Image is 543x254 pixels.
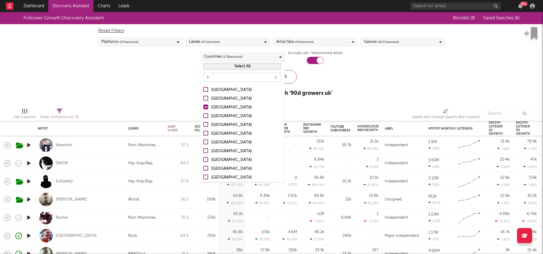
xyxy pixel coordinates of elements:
[385,160,408,167] div: Independent
[515,16,519,20] span: ( 6 )
[255,237,270,241] div: 28.33 %
[204,53,243,60] div: Countries
[527,230,537,234] div: 53.4k
[377,158,379,162] div: 1
[303,123,321,134] div: Instagram 90D Growth
[498,212,510,216] div: -4.88k
[56,197,87,202] a: [PERSON_NAME]
[282,237,297,241] div: 39.32 %
[497,165,510,169] div: 0.36 %
[375,212,379,216] div: -1
[261,248,270,252] div: 17.8k
[195,160,216,167] div: 148k
[195,214,216,221] div: 225k
[314,158,324,162] div: 8.84k
[364,147,379,151] div: 64.33 %
[167,196,189,203] div: 90.5
[128,142,161,149] div: Non-Mainstream Electronic
[227,201,243,205] div: 120.55 %
[428,249,440,253] div: 4.68M
[453,16,475,20] span: Blocklist
[428,146,440,150] div: 182k
[520,2,528,6] div: 99 +
[428,140,437,144] div: 1.9M
[428,237,439,241] div: 152k
[288,50,343,57] label: Exclude Lofi / Instrumental Artists
[309,201,324,205] div: 94.90 %
[524,147,537,151] div: 4.32 %
[260,194,270,198] div: 8.39k
[195,178,216,185] div: 120k
[288,248,297,252] div: 259k
[211,174,281,181] div: [GEOGRAPHIC_DATA]
[500,176,510,180] div: 22.8k
[51,116,74,119] span: ( 2 filters active)
[428,183,440,187] div: 332k
[203,73,281,82] input: Filter...
[497,183,510,187] div: 1.09 %
[428,231,438,235] div: 1.17M
[128,127,158,130] div: Genre
[310,165,324,169] div: 53.74 %
[385,214,408,221] div: Independent
[497,201,510,205] div: 1.36 %
[283,201,297,205] div: 72.15 %
[316,212,324,216] div: -528
[211,86,281,94] div: [GEOGRAPHIC_DATA]
[500,140,510,143] div: 21.8k
[167,232,189,240] div: 84.4
[428,195,437,198] div: 812k
[525,212,537,216] div: -6.76k
[167,125,179,132] div: Jump Score
[484,109,529,118] input: Search...
[276,38,314,46] div: Artist Size
[527,194,537,198] div: 30.2k
[497,237,510,241] div: 1.26 %
[228,237,243,241] div: 24.05 %
[233,194,243,198] div: 54.8k
[223,53,243,60] span: ( 1 / 78 selected)
[470,16,475,20] span: ( 8 )
[236,248,243,252] div: 38k
[456,228,483,243] svg: Chart title
[203,63,281,70] button: Select All
[211,156,281,164] div: [GEOGRAPHIC_DATA]
[255,183,270,187] div: 60.03 %
[167,178,189,185] div: 97.8
[385,127,419,130] div: Label
[428,158,439,162] div: 5.63M
[56,233,97,239] a: [GEOGRAPHIC_DATA]
[233,230,243,234] div: 40.8k
[211,148,281,155] div: [GEOGRAPHIC_DATA]
[505,248,510,252] div: 36
[295,176,297,180] div: 0
[530,158,537,162] div: 47k
[128,178,153,185] div: Hip-Hop/Rap
[128,232,137,240] div: Rock
[56,143,72,148] div: fakemink
[195,125,213,132] div: Spotify Followers
[120,38,138,46] span: ( 5 / 5 selected)
[524,183,537,187] div: 7.80 %
[372,248,379,252] div: 167
[357,125,379,132] div: Soundcloud 90D Growth
[495,219,510,223] div: -0.47 %
[56,215,68,220] a: Basher
[370,176,379,180] div: 10.1k
[456,156,483,171] svg: Chart title
[428,213,439,217] div: 1.03M
[316,140,324,143] div: 151k
[527,140,537,143] div: 78.9k
[428,165,440,169] div: 142k
[56,161,68,166] a: SNOW
[309,147,324,151] div: 98.53 %
[211,95,281,102] div: [GEOGRAPHIC_DATA]
[364,183,379,187] div: 87.87 %
[529,176,537,180] div: 153k
[366,165,379,169] div: 0.15 %
[364,201,379,205] div: 91.33 %
[227,183,243,187] div: 157.17 %
[500,194,510,198] div: 10.9k
[14,106,36,124] div: Edit Columns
